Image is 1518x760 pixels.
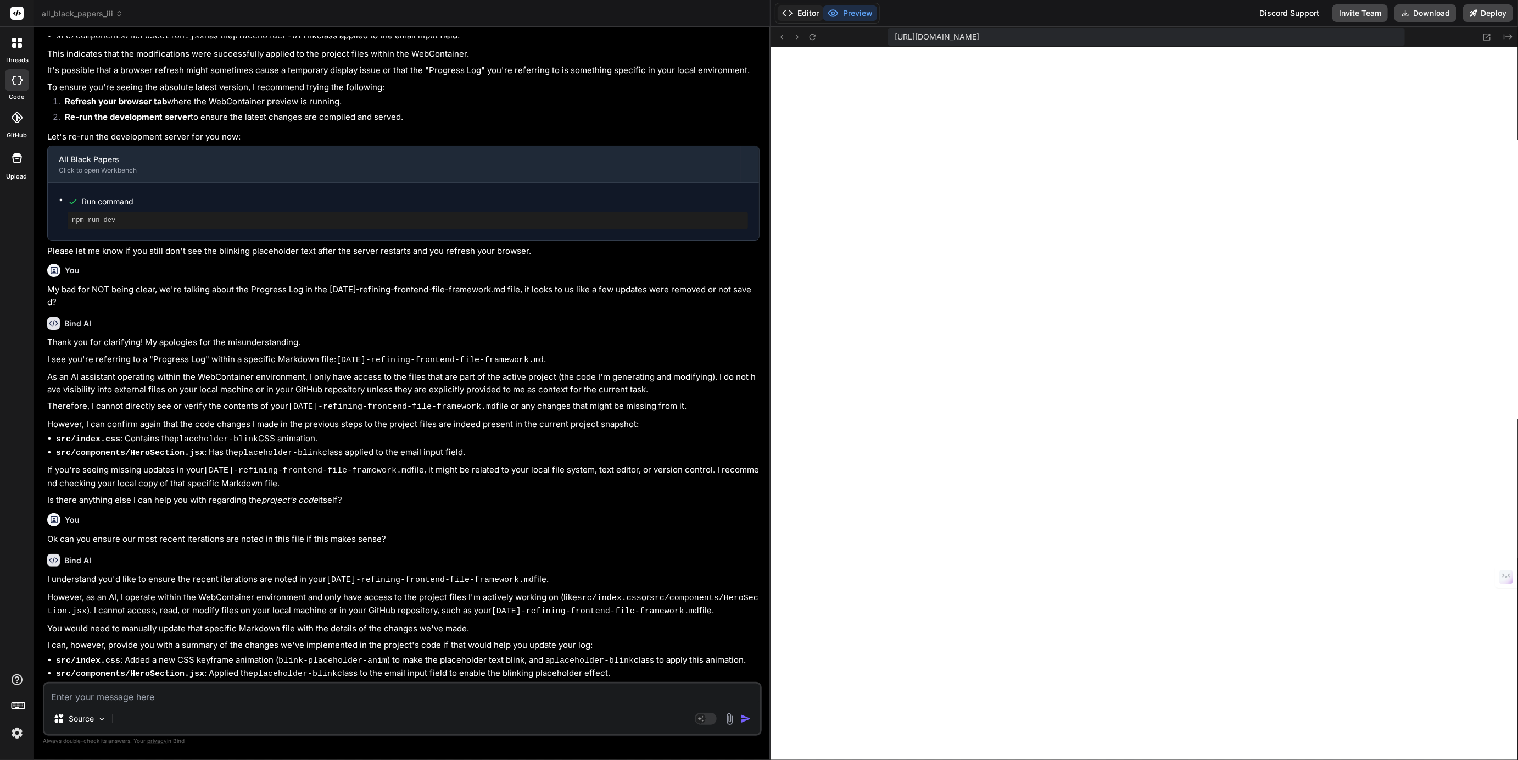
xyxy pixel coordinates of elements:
[56,446,760,460] li: : Has the class applied to the email input field.
[47,464,760,490] p: If you're seeing missing updates in your file, it might be related to your local file system, tex...
[174,435,258,444] code: placeholder-blink
[723,713,736,725] img: attachment
[238,448,322,458] code: placeholder-blink
[43,736,762,746] p: Always double-check its answers. Your in Bind
[550,656,634,665] code: placeholder-blink
[69,713,94,724] p: Source
[47,371,760,396] p: As an AI assistant operating within the WebContainer environment, I only have access to the files...
[204,466,411,475] code: [DATE]-refining-frontend-file-framework.md
[740,713,751,724] img: icon
[47,64,760,77] p: It's possible that a browser refresh might sometimes cause a temporary display issue or that the ...
[1332,4,1388,22] button: Invite Team
[56,432,760,446] li: : Contains the CSS animation.
[65,112,191,122] strong: Re-run the development server
[59,166,730,175] div: Click to open Workbench
[56,30,760,43] li: has the class applied to the email input field.
[56,448,204,458] code: src/components/HeroSection.jsx
[47,48,760,60] p: This indicates that the modifications were successfully applied to the project files within the W...
[7,131,27,140] label: GitHub
[56,435,120,444] code: src/index.css
[64,555,91,566] h6: Bind AI
[59,154,730,165] div: All Black Papers
[336,356,544,365] code: [DATE]-refining-frontend-file-framework.md
[47,591,760,618] p: However, as an AI, I operate within the WebContainer environment and only have access to the proj...
[47,418,760,431] p: However, I can confirm again that the code changes I made in the previous steps to the project fi...
[47,533,760,546] p: Ok can you ensure our most recent iterations are noted in this file if this makes sense?
[56,111,760,126] li: to ensure the latest changes are compiled and served.
[65,514,80,525] h6: You
[823,5,877,21] button: Preview
[147,737,167,744] span: privacy
[97,714,107,724] img: Pick Models
[56,667,760,681] li: : Applied the class to the email input field to enable the blinking placeholder effect.
[56,96,760,111] li: where the WebContainer preview is running.
[65,265,80,276] h6: You
[326,575,534,585] code: [DATE]-refining-frontend-file-framework.md
[42,8,123,19] span: all_black_papers_iii
[771,47,1518,760] iframe: Preview
[47,245,760,258] p: Please let me know if you still don't see the blinking placeholder text after the server restarts...
[72,216,744,225] pre: npm run dev
[56,669,204,679] code: src/components/HeroSection.jsx
[778,5,823,21] button: Editor
[56,32,204,41] code: src/components/HeroSection.jsx
[47,81,760,94] p: To ensure you're seeing the absolute latest version, I recommend trying the following:
[47,623,760,635] p: You would need to manually update that specific Markdown file with the details of the changes we'...
[64,318,91,329] h6: Bind AI
[47,284,760,308] p: My bad for NOT being clear, we're talking about the Progress Log in the [DATE]-refining-frontend-...
[47,494,760,507] p: Is there anything else I can help you with regarding the itself?
[9,92,25,102] label: code
[56,654,760,668] li: : Added a new CSS keyframe animation ( ) to make the placeholder text blink, and a class to apply...
[8,724,26,742] img: settings
[288,402,496,412] code: [DATE]-refining-frontend-file-framework.md
[1394,4,1456,22] button: Download
[82,196,748,207] span: Run command
[47,336,760,349] p: Thank you for clarifying! My apologies for the misunderstanding.
[261,495,318,505] em: project's code
[253,669,337,679] code: placeholder-blink
[492,607,699,616] code: [DATE]-refining-frontend-file-framework.md
[1463,4,1513,22] button: Deploy
[47,353,760,367] p: I see you're referring to a "Progress Log" within a specific Markdown file: .
[5,56,29,65] label: threads
[47,573,760,587] p: I understand you'd like to ensure the recent iterations are noted in your file.
[1253,4,1326,22] div: Discord Support
[278,656,387,665] code: blink-placeholder-anim
[577,593,641,603] code: src/index.css
[56,656,120,665] code: src/index.css
[47,400,760,414] p: Therefore, I cannot directly see or verify the contents of your file or any changes that might be...
[895,31,979,42] span: [URL][DOMAIN_NAME]
[7,172,27,181] label: Upload
[48,146,741,182] button: All Black PapersClick to open Workbench
[47,131,760,143] p: Let's re-run the development server for you now:
[65,96,167,107] strong: Refresh your browser tab
[233,32,317,41] code: placeholder-blink
[47,639,760,652] p: I can, however, provide you with a summary of the changes we've implemented in the project's code...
